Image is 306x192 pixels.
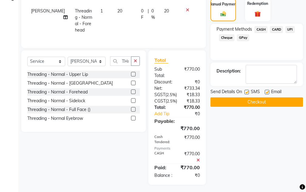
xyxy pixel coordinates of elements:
[167,99,176,103] span: 2.5%
[150,164,176,171] div: Paid:
[217,26,252,32] span: Payment Methods
[210,89,242,96] span: Send Details On
[150,134,177,145] div: Cash Tendered:
[150,98,182,104] div: ( )
[270,26,283,33] span: CARD
[251,89,260,96] span: SMS
[75,8,92,33] span: Threading - Normal - Forehead
[182,98,204,104] div: ₹18.33
[27,106,90,113] div: Threading - Normal - Full Face ()
[110,56,131,66] input: Search or Scan
[166,92,176,97] span: 2.5%
[219,11,228,17] img: _cash.svg
[177,104,204,111] div: ₹770.00
[253,10,263,18] img: _gift.svg
[27,71,88,78] div: Threading - Normal - Upper Lip
[151,8,157,21] span: 0 %
[182,111,204,117] div: ₹0
[210,97,303,107] button: Checkout
[27,89,88,95] div: Threading - Normal - Forehead
[150,79,177,85] div: Discount:
[177,134,204,145] div: ₹770.00
[27,115,83,122] div: Threading - Normal Eyebrow
[150,85,177,92] div: Net:
[181,92,204,98] div: ₹18.33
[150,104,177,111] div: Total:
[141,8,146,21] span: 0 F
[209,2,238,7] label: Manual Payment
[154,146,200,151] div: Payments
[285,26,295,33] span: UPI
[164,8,169,14] span: 20
[154,92,165,97] span: SGST
[176,164,204,171] div: ₹770.00
[150,111,182,117] a: Add Tip
[247,1,268,6] label: Redemption
[177,85,204,92] div: ₹733.34
[271,89,281,96] span: Email
[150,151,177,163] div: CASH
[154,98,166,104] span: CGST
[31,8,65,14] span: [PERSON_NAME]
[177,66,204,79] div: ₹770.00
[150,66,177,79] div: Sub Total:
[150,125,204,132] div: ₹770.00
[100,8,103,14] span: 1
[177,151,204,163] div: ₹770.00
[150,117,204,125] div: Payable:
[177,79,204,85] div: ₹0
[154,57,168,63] span: Total
[148,8,149,21] span: |
[177,172,204,179] div: ₹0
[150,92,181,98] div: ( )
[27,80,113,86] div: Threading - Normal - [GEOGRAPHIC_DATA]
[27,98,85,104] div: Threading - Normal - Sidelock
[219,34,234,41] span: Cheque
[217,68,241,74] div: Description:
[254,26,267,33] span: CASH
[237,34,249,41] span: GPay
[150,172,177,179] div: Balance :
[117,8,122,14] span: 20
